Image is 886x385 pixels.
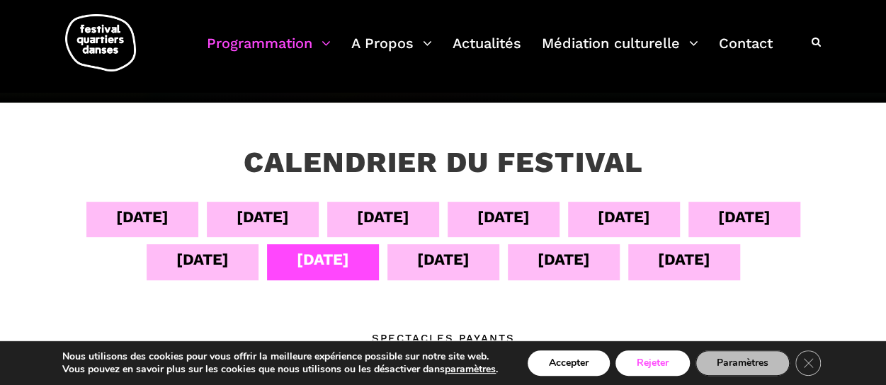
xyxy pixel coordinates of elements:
button: Accepter [528,350,610,376]
div: [DATE] [718,205,771,229]
div: [DATE] [176,247,229,272]
div: [DATE] [598,205,650,229]
p: Vous pouvez en savoir plus sur les cookies que nous utilisons ou les désactiver dans . [62,363,498,376]
h3: Calendrier du festival [243,145,642,180]
div: Spectacles Payants [372,330,515,347]
a: Programmation [207,31,331,73]
a: Contact [719,31,773,73]
div: [DATE] [116,205,169,229]
button: Close GDPR Cookie Banner [795,350,821,376]
div: [DATE] [357,205,409,229]
p: Nous utilisons des cookies pour vous offrir la meilleure expérience possible sur notre site web. [62,350,498,363]
a: Médiation culturelle [542,31,698,73]
div: [DATE] [237,205,289,229]
div: [DATE] [297,247,349,272]
div: [DATE] [417,247,470,272]
button: paramètres [445,363,496,376]
a: A Propos [351,31,432,73]
img: logo-fqd-med [65,14,136,71]
button: Paramètres [695,350,790,376]
a: Actualités [453,31,521,73]
div: [DATE] [658,247,710,272]
button: Rejeter [615,350,690,376]
div: [DATE] [477,205,530,229]
div: [DATE] [538,247,590,272]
